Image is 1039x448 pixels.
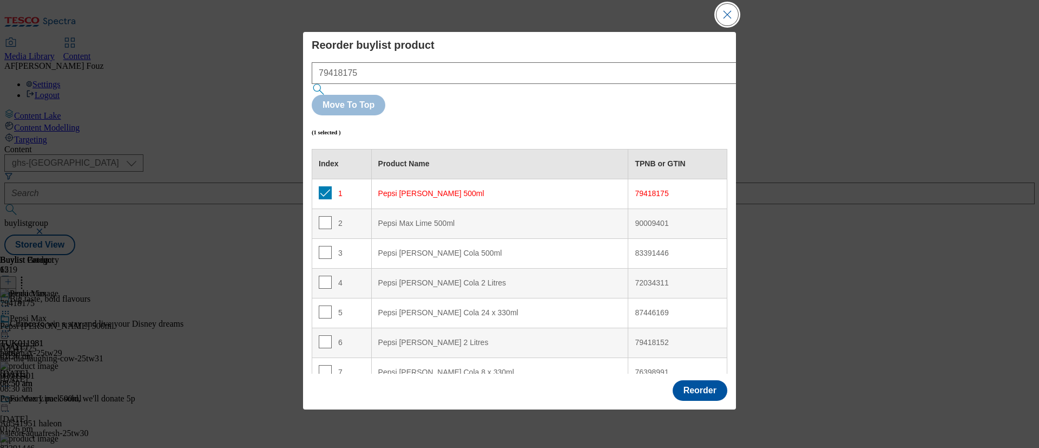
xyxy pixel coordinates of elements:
[378,308,622,318] div: Pepsi [PERSON_NAME] Cola 24 x 330ml
[378,368,622,378] div: Pepsi [PERSON_NAME] Cola 8 x 330ml
[319,306,365,321] div: 5
[635,338,720,348] div: 79418152
[635,219,720,229] div: 90009401
[319,246,365,262] div: 3
[635,278,720,288] div: 72034311
[303,32,736,410] div: Modal
[635,308,720,318] div: 87446169
[312,38,727,51] h4: Reorder buylist product
[378,278,622,288] div: Pepsi [PERSON_NAME] Cola 2 Litres
[378,338,622,348] div: Pepsi [PERSON_NAME] 2 Litres
[635,249,720,258] div: 83391446
[378,189,622,199] div: Pepsi [PERSON_NAME] 500ml
[378,249,622,258] div: Pepsi [PERSON_NAME] Cola 500ml
[319,335,365,351] div: 6
[378,219,622,229] div: Pepsi Max Lime 500ml
[319,276,365,291] div: 4
[319,159,365,169] div: Index
[635,159,720,169] div: TPNB or GTIN
[673,380,727,401] button: Reorder
[319,365,365,381] div: 7
[378,159,622,169] div: Product Name
[319,216,365,232] div: 2
[312,62,769,84] input: Search TPNB or GTIN separated by commas or space
[312,95,385,115] button: Move To Top
[716,4,738,25] button: Close Modal
[319,186,365,202] div: 1
[635,189,720,199] div: 79418175
[312,129,341,135] h6: (1 selected )
[635,368,720,378] div: 76398991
